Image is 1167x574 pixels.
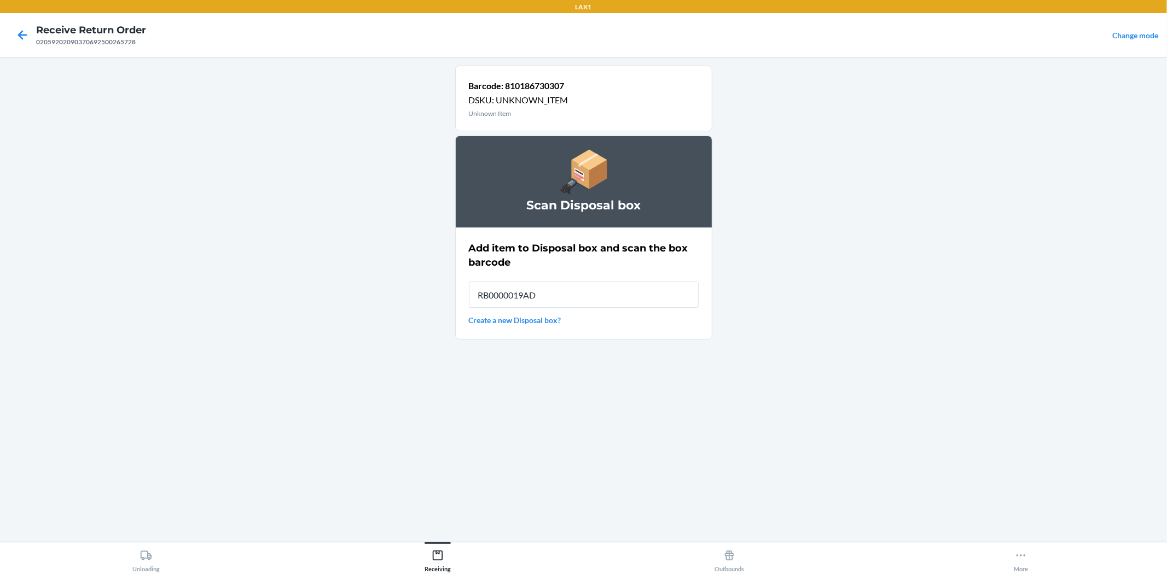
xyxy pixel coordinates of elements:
div: Unloading [132,545,160,572]
button: Outbounds [584,542,875,572]
h3: Scan Disposal box [469,197,699,214]
button: More [875,542,1167,572]
div: More [1014,545,1028,572]
a: Change mode [1112,31,1158,40]
input: Disposal Box Barcode [469,282,699,308]
p: LAX1 [576,2,592,12]
h2: Add item to Disposal box and scan the box barcode [469,241,699,270]
button: Receiving [292,542,583,572]
div: 02059202090370692500265728 [36,37,146,47]
p: Unknown Item [469,109,568,119]
h4: Receive Return Order [36,23,146,37]
div: Receiving [425,545,451,572]
div: Outbounds [715,545,744,572]
p: Barcode: 810186730307 [469,79,568,92]
p: DSKU: UNKNOWN_ITEM [469,93,568,107]
a: Create a new Disposal box? [469,314,699,326]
